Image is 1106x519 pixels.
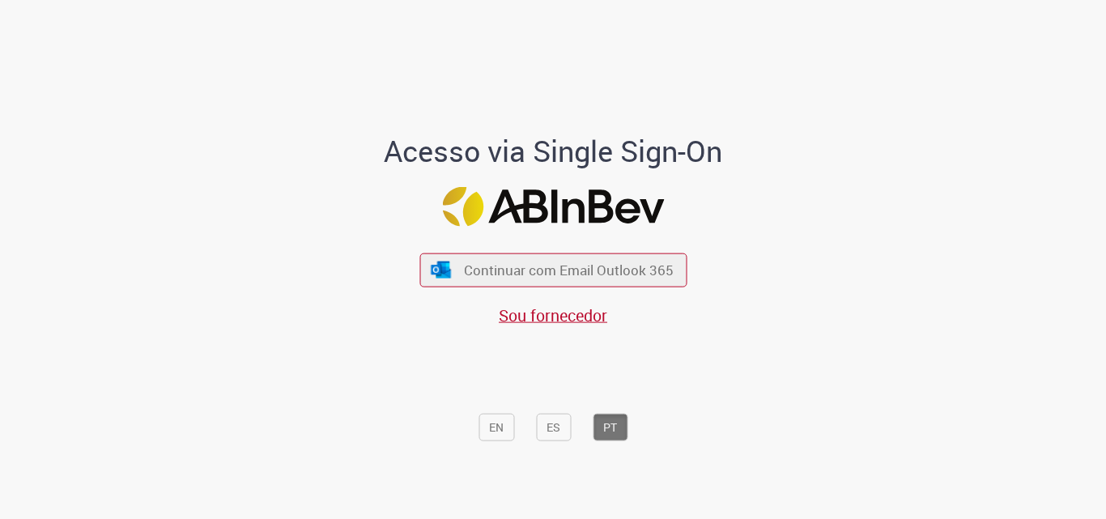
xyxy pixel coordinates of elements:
a: Sou fornecedor [499,304,607,325]
button: ícone Azure/Microsoft 360 Continuar com Email Outlook 365 [419,253,687,287]
img: ícone Azure/Microsoft 360 [430,261,453,278]
button: PT [593,413,627,440]
h1: Acesso via Single Sign-On [329,135,778,168]
button: ES [536,413,571,440]
button: EN [479,413,514,440]
span: Continuar com Email Outlook 365 [464,261,674,279]
img: Logo ABInBev [442,186,664,226]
